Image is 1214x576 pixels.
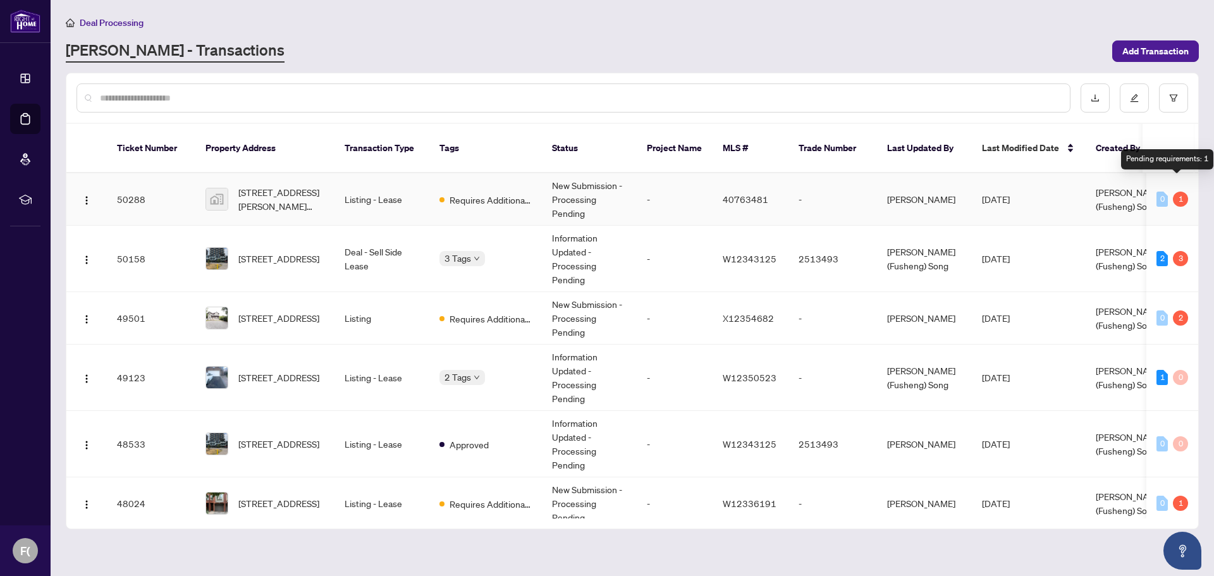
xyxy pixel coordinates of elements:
span: download [1091,94,1100,102]
td: 49501 [107,292,195,345]
span: down [474,374,480,381]
button: Logo [77,248,97,269]
span: [STREET_ADDRESS] [238,437,319,451]
td: - [788,345,877,411]
td: Listing - Lease [334,477,429,530]
img: thumbnail-img [206,493,228,514]
button: Logo [77,493,97,513]
span: W12343125 [723,253,776,264]
td: 49123 [107,345,195,411]
div: 1 [1156,370,1168,385]
div: 1 [1173,192,1188,207]
td: Information Updated - Processing Pending [542,226,637,292]
td: Information Updated - Processing Pending [542,411,637,477]
td: [PERSON_NAME] (Fusheng) Song [877,226,972,292]
td: - [637,345,713,411]
span: X12354682 [723,312,774,324]
div: 0 [1173,436,1188,451]
th: MLS # [713,124,788,173]
div: 3 [1173,251,1188,266]
img: Logo [82,440,92,450]
td: - [637,226,713,292]
button: Logo [77,367,97,388]
th: Ticket Number [107,124,195,173]
button: edit [1120,83,1149,113]
span: home [66,18,75,27]
img: thumbnail-img [206,307,228,329]
img: thumbnail-img [206,188,228,210]
div: 2 [1173,310,1188,326]
div: 0 [1156,436,1168,451]
span: [STREET_ADDRESS] [238,496,319,510]
div: 0 [1156,310,1168,326]
th: Last Modified Date [972,124,1086,173]
td: Listing - Lease [334,345,429,411]
span: W12343125 [723,438,776,450]
span: [PERSON_NAME] (Fusheng) Song [1096,491,1164,516]
span: [STREET_ADDRESS][PERSON_NAME][PERSON_NAME] [238,185,324,213]
button: Logo [77,189,97,209]
div: 1 [1173,496,1188,511]
td: - [637,477,713,530]
td: [PERSON_NAME] [877,477,972,530]
button: Add Transaction [1112,40,1199,62]
td: 50158 [107,226,195,292]
div: 0 [1156,192,1168,207]
img: Logo [82,374,92,384]
th: Trade Number [788,124,877,173]
td: - [637,292,713,345]
span: Last Modified Date [982,141,1059,155]
span: [PERSON_NAME] (Fusheng) Song [1096,246,1164,271]
img: Logo [82,195,92,205]
span: [PERSON_NAME] (Fusheng) Song [1096,305,1164,331]
img: thumbnail-img [206,367,228,388]
td: 48024 [107,477,195,530]
span: Requires Additional Docs [450,312,532,326]
span: W12336191 [723,498,776,509]
td: Listing - Lease [334,173,429,226]
th: Project Name [637,124,713,173]
span: 3 Tags [445,251,471,266]
span: Approved [450,438,489,451]
span: W12350523 [723,372,776,383]
th: Created By [1086,124,1162,173]
span: [DATE] [982,253,1010,264]
td: New Submission - Processing Pending [542,292,637,345]
div: 0 [1173,370,1188,385]
td: 50288 [107,173,195,226]
span: [PERSON_NAME] (Fusheng) Song [1096,365,1164,390]
td: New Submission - Processing Pending [542,477,637,530]
td: 2513493 [788,411,877,477]
td: Listing [334,292,429,345]
span: Add Transaction [1122,41,1189,61]
td: [PERSON_NAME] (Fusheng) Song [877,345,972,411]
span: edit [1130,94,1139,102]
img: Logo [82,255,92,265]
button: Logo [77,308,97,328]
img: Logo [82,314,92,324]
img: thumbnail-img [206,248,228,269]
span: [STREET_ADDRESS] [238,311,319,325]
th: Last Updated By [877,124,972,173]
td: Information Updated - Processing Pending [542,345,637,411]
span: [DATE] [982,372,1010,383]
td: 48533 [107,411,195,477]
th: Status [542,124,637,173]
span: filter [1169,94,1178,102]
td: - [788,477,877,530]
span: F( [20,542,30,560]
a: [PERSON_NAME] - Transactions [66,40,285,63]
th: Transaction Type [334,124,429,173]
span: [STREET_ADDRESS] [238,371,319,384]
td: Deal - Sell Side Lease [334,226,429,292]
span: [DATE] [982,498,1010,509]
span: [DATE] [982,193,1010,205]
th: Tags [429,124,542,173]
td: - [637,411,713,477]
td: - [788,292,877,345]
button: filter [1159,83,1188,113]
td: [PERSON_NAME] [877,173,972,226]
span: [PERSON_NAME] (Fusheng) Song [1096,187,1164,212]
td: 2513493 [788,226,877,292]
button: Logo [77,434,97,454]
